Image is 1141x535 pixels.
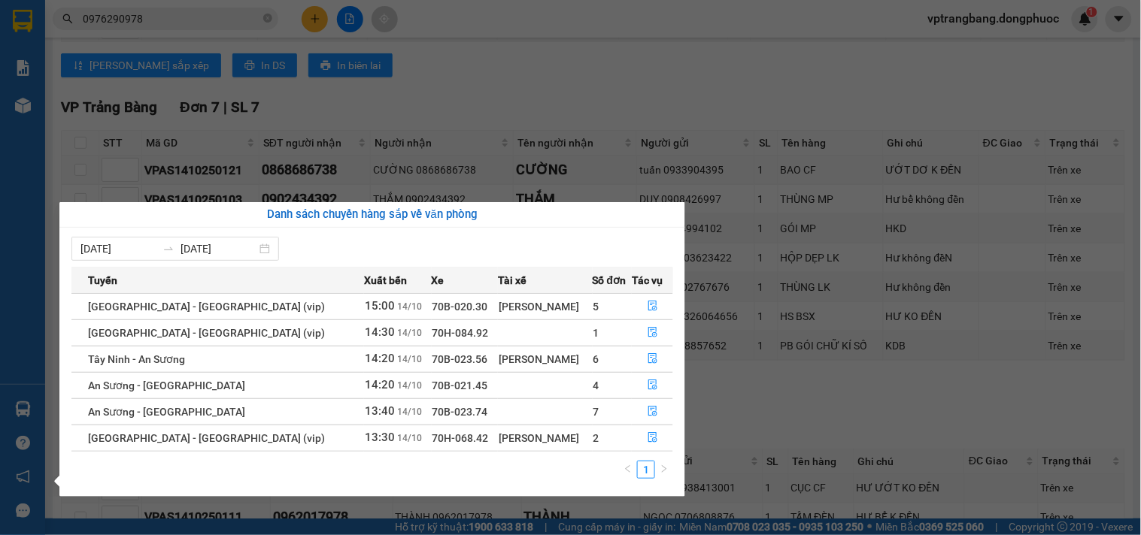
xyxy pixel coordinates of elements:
[593,379,599,391] span: 4
[88,379,245,391] span: An Sương - [GEOGRAPHIC_DATA]
[365,325,395,339] span: 14:30
[432,272,445,289] span: Xe
[633,400,672,424] button: file-done
[5,97,161,106] span: [PERSON_NAME]:
[648,327,658,339] span: file-done
[432,432,489,444] span: 70H-068.42
[593,301,599,313] span: 5
[397,433,422,443] span: 14/10
[364,272,407,289] span: Xuất bến
[80,240,156,257] input: Từ ngày
[432,327,489,339] span: 70H-084.92
[397,354,422,364] span: 14/10
[648,301,658,313] span: file-done
[593,272,627,289] span: Số đơn
[397,380,422,391] span: 14/10
[633,347,672,371] button: file-done
[88,432,325,444] span: [GEOGRAPHIC_DATA] - [GEOGRAPHIC_DATA] (vip)
[648,353,658,365] span: file-done
[5,109,92,118] span: In ngày:
[119,24,202,43] span: Bến xe [GEOGRAPHIC_DATA]
[499,351,591,367] div: [PERSON_NAME]
[75,95,161,107] span: VPTrB1410250040
[88,301,325,313] span: [GEOGRAPHIC_DATA] - [GEOGRAPHIC_DATA] (vip)
[88,353,185,365] span: Tây Ninh - An Sương
[365,431,395,444] span: 13:30
[162,243,174,255] span: swap-right
[633,295,672,319] button: file-done
[5,9,72,75] img: logo
[397,328,422,338] span: 14/10
[71,206,673,224] div: Danh sách chuyến hàng sắp về văn phòng
[397,301,422,312] span: 14/10
[41,81,184,93] span: -----------------------------------------
[660,464,669,473] span: right
[432,353,488,365] span: 70B-023.56
[119,67,184,76] span: Hotline: 19001152
[499,430,591,446] div: [PERSON_NAME]
[432,301,488,313] span: 70B-020.30
[88,327,325,339] span: [GEOGRAPHIC_DATA] - [GEOGRAPHIC_DATA] (vip)
[88,406,245,418] span: An Sương - [GEOGRAPHIC_DATA]
[365,299,395,313] span: 15:00
[633,321,672,345] button: file-done
[638,461,654,478] a: 1
[632,272,663,289] span: Tác vụ
[33,109,92,118] span: 13:46:58 [DATE]
[499,298,591,315] div: [PERSON_NAME]
[619,461,637,479] li: Previous Page
[498,272,526,289] span: Tài xế
[648,379,658,391] span: file-done
[365,378,395,391] span: 14:20
[119,8,206,21] strong: ĐỒNG PHƯỚC
[88,272,117,289] span: Tuyến
[648,406,658,418] span: file-done
[365,352,395,365] span: 14:20
[365,404,395,418] span: 13:40
[593,406,599,418] span: 7
[633,426,672,450] button: file-done
[648,432,658,444] span: file-done
[181,240,256,257] input: Đến ngày
[397,407,422,417] span: 14/10
[655,461,673,479] li: Next Page
[593,432,599,444] span: 2
[637,461,655,479] li: 1
[633,373,672,397] button: file-done
[119,45,207,64] span: 01 Võ Văn Truyện, KP.1, Phường 2
[619,461,637,479] button: left
[593,327,599,339] span: 1
[593,353,599,365] span: 6
[624,464,633,473] span: left
[655,461,673,479] button: right
[432,406,488,418] span: 70B-023.74
[432,379,488,391] span: 70B-021.45
[162,243,174,255] span: to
